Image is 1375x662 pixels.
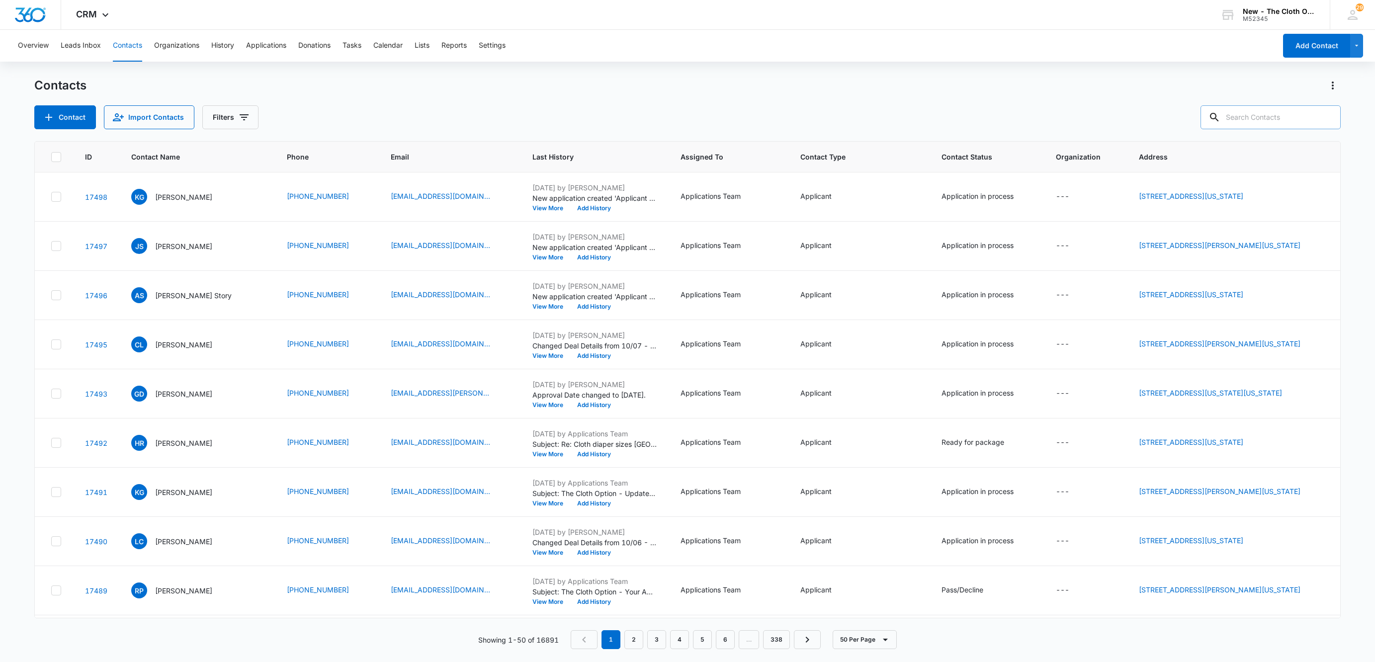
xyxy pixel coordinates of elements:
button: Organizations [154,30,199,62]
div: Contact Name - Ariana Story - Select to Edit Field [131,287,250,303]
div: Contact Type - Applicant - Select to Edit Field [800,584,850,596]
div: Organization - - Select to Edit Field [1056,289,1087,301]
div: Address - 539 Hollywell Avenue, Chambersburg, Pennsylvania, 17201 - Select to Edit Field [1139,191,1261,203]
div: Assigned To - Applications Team - Select to Edit Field [681,191,759,203]
a: Page 3 [647,630,666,649]
p: Approval Date changed to [DATE]. [532,390,657,400]
a: Navigate to contact details page for Jessica Soto [85,242,107,250]
div: Organization - - Select to Edit Field [1056,584,1087,596]
button: View More [532,550,570,556]
div: Phone - (717) 660-3982 - Select to Edit Field [287,191,367,203]
div: Organization - - Select to Edit Field [1056,240,1087,252]
div: Applications Team [681,240,741,250]
div: Applications Team [681,191,741,201]
div: Email - 1laurencamel@gmail.com - Select to Edit Field [391,535,508,547]
div: Organization - - Select to Edit Field [1056,388,1087,400]
div: Email - rodriguezhailee@icloud.com - Select to Edit Field [391,437,508,449]
div: Contact Name - Gaquawna D Manning - Select to Edit Field [131,386,230,402]
button: Leads Inbox [61,30,101,62]
div: Contact Status - Application in process - Select to Edit Field [942,338,1031,350]
span: Phone [287,152,352,162]
button: Add History [570,205,618,211]
button: Add History [570,353,618,359]
button: Add History [570,402,618,408]
span: KG [131,189,147,205]
a: Navigate to contact details page for Ariana Story [85,291,107,300]
div: Application in process [942,535,1014,546]
a: [STREET_ADDRESS][PERSON_NAME][US_STATE] [1139,585,1300,594]
nav: Pagination [571,630,821,649]
button: Calendar [373,30,403,62]
div: Email - jessyvichez10@gmail.com - Select to Edit Field [391,191,508,203]
a: Page 338 [763,630,790,649]
div: Application in process [942,240,1014,250]
p: [PERSON_NAME] [155,438,212,448]
span: Email [391,152,494,162]
div: --- [1056,289,1069,301]
div: Phone - (252) 378-8898 - Select to Edit Field [287,584,367,596]
div: Applicant [800,486,832,496]
div: Assigned To - Applications Team - Select to Edit Field [681,535,759,547]
a: [EMAIL_ADDRESS][DOMAIN_NAME] [391,486,490,496]
div: Organization - - Select to Edit Field [1056,191,1087,203]
a: [EMAIL_ADDRESS][DOMAIN_NAME] [391,437,490,447]
a: [EMAIL_ADDRESS][DOMAIN_NAME] [391,289,490,300]
div: Contact Name - Lauren Camel - Select to Edit Field [131,533,230,549]
a: [PHONE_NUMBER] [287,240,349,250]
div: Assigned To - Applications Team - Select to Edit Field [681,289,759,301]
button: Add History [570,599,618,605]
p: [PERSON_NAME] [155,192,212,202]
div: Contact Status - Application in process - Select to Edit Field [942,388,1031,400]
div: Address - 152 Highway 3072, Roston, Louisiana, 71235 - Select to Edit Field [1139,240,1318,252]
a: [PHONE_NUMBER] [287,388,349,398]
div: Contact Status - Pass/Decline - Select to Edit Field [942,584,1001,596]
div: Phone - (618) 499-9654 - Select to Edit Field [287,486,367,498]
p: [DATE] by [PERSON_NAME] [532,281,657,291]
a: [PHONE_NUMBER] [287,191,349,201]
div: Contact Name - Cheryl L Day - Select to Edit Field [131,336,230,352]
div: Phone - (740) 504-6824 - Select to Edit Field [287,338,367,350]
span: RP [131,582,147,598]
button: Actions [1325,78,1341,93]
div: Address - 1506 Mayes Circle, Greenville, North Carolina, 27834 - Select to Edit Field [1139,584,1318,596]
span: LC [131,533,147,549]
div: Organization - - Select to Edit Field [1056,486,1087,498]
span: ID [85,152,93,162]
p: [PERSON_NAME] [155,536,212,547]
div: notifications count [1356,3,1364,11]
div: Phone - (318) 737-3803 - Select to Edit Field [287,240,367,252]
span: Address [1139,152,1310,162]
div: Email - Storyariana622@gmail.com - Select to Edit Field [391,289,508,301]
div: Applications Team [681,584,741,595]
p: Subject: The Cloth Option - Your Application [image: image.png] Dear [PERSON_NAME], Thank you for... [532,586,657,597]
a: [STREET_ADDRESS][US_STATE] [1139,536,1243,545]
p: [DATE] by Applications Team [532,576,657,586]
button: Settings [479,30,506,62]
a: [STREET_ADDRESS][US_STATE] [1139,192,1243,200]
div: Application in process [942,486,1014,496]
p: [PERSON_NAME] Story [155,290,232,301]
div: Contact Type - Applicant - Select to Edit Field [800,338,850,350]
div: Contact Status - Application in process - Select to Edit Field [942,486,1031,498]
p: Showing 1-50 of 16891 [478,635,559,645]
p: [DATE] by [PERSON_NAME] [532,379,657,390]
div: Contact Type - Applicant - Select to Edit Field [800,535,850,547]
div: Assigned To - Applications Team - Select to Edit Field [681,388,759,400]
button: Import Contacts [104,105,194,129]
div: Contact Status - Application in process - Select to Edit Field [942,191,1031,203]
div: Contact Type - Applicant - Select to Edit Field [800,191,850,203]
a: [STREET_ADDRESS][PERSON_NAME][US_STATE] [1139,241,1300,249]
a: [PHONE_NUMBER] [287,437,349,447]
div: Email - ysoto3284@gmail.com - Select to Edit Field [391,240,508,252]
p: Subject: Re: Cloth diaper sizes [GEOGRAPHIC_DATA], As stated in the approval email, we will be se... [532,439,657,449]
div: Contact Type - Applicant - Select to Edit Field [800,240,850,252]
div: Applications Team [681,388,741,398]
a: Navigate to contact details page for Hailee Rodriguez [85,439,107,447]
a: [EMAIL_ADDRESS][DOMAIN_NAME] [391,240,490,250]
span: CL [131,336,147,352]
a: [STREET_ADDRESS][PERSON_NAME][US_STATE] [1139,339,1300,348]
div: Assigned To - Applications Team - Select to Edit Field [681,240,759,252]
div: --- [1056,240,1069,252]
div: Address - 12981 Gilchrist Road, Mount Vernon, Ohio, 43050 - Select to Edit Field [1139,338,1318,350]
div: --- [1056,388,1069,400]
